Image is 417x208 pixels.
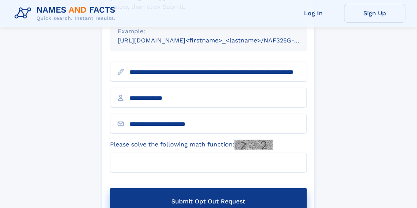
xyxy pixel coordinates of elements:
[110,140,273,150] label: Please solve the following math function:
[283,4,344,23] a: Log In
[11,3,122,24] img: Logo Names and Facts
[344,4,406,23] a: Sign Up
[118,27,299,36] div: Example:
[118,37,322,44] small: [URL][DOMAIN_NAME]<firstname>_<lastname>/NAF325G-xxxxxxxx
